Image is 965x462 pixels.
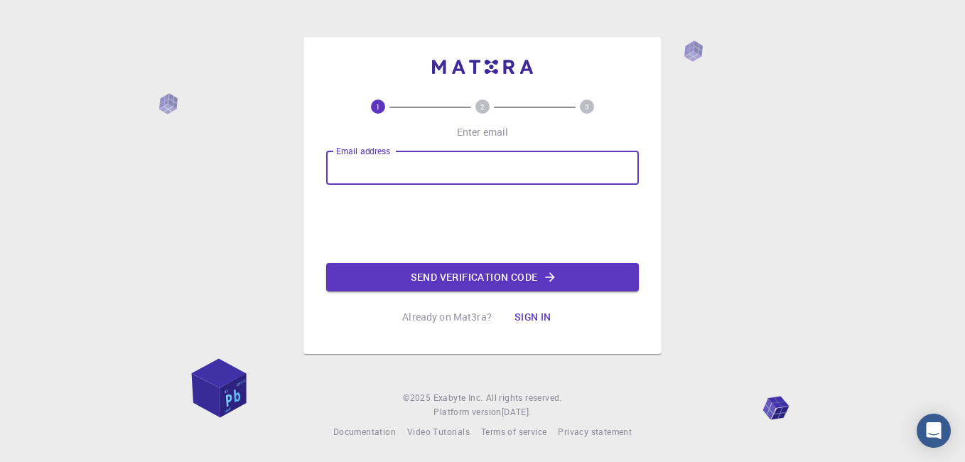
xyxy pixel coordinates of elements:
[558,426,632,437] span: Privacy statement
[333,426,396,437] span: Documentation
[433,392,483,403] span: Exabyte Inc.
[326,263,639,291] button: Send verification code
[585,102,589,112] text: 3
[481,425,546,439] a: Terms of service
[433,391,483,405] a: Exabyte Inc.
[333,425,396,439] a: Documentation
[336,145,390,157] label: Email address
[407,425,470,439] a: Video Tutorials
[481,426,546,437] span: Terms of service
[503,303,563,331] button: Sign in
[558,425,632,439] a: Privacy statement
[376,102,380,112] text: 1
[457,125,509,139] p: Enter email
[502,405,532,419] a: [DATE].
[402,310,492,324] p: Already on Mat3ra?
[433,405,501,419] span: Platform version
[502,406,532,417] span: [DATE] .
[480,102,485,112] text: 2
[407,426,470,437] span: Video Tutorials
[486,391,562,405] span: All rights reserved.
[917,414,951,448] div: Open Intercom Messenger
[374,196,591,252] iframe: reCAPTCHA
[403,391,433,405] span: © 2025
